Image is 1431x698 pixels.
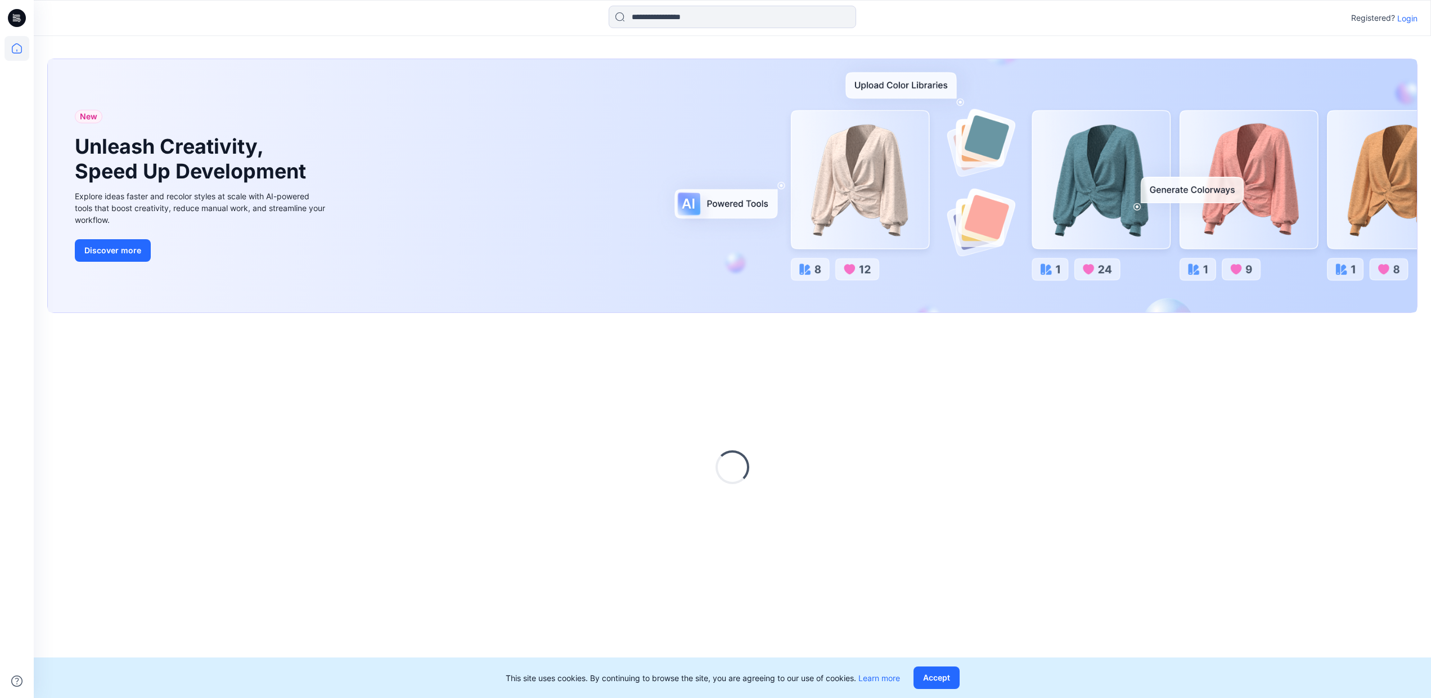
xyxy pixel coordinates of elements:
[506,672,900,684] p: This site uses cookies. By continuing to browse the site, you are agreeing to our use of cookies.
[75,239,328,262] a: Discover more
[1397,12,1417,24] p: Login
[75,239,151,262] button: Discover more
[913,666,960,689] button: Accept
[80,110,97,123] span: New
[75,135,311,183] h1: Unleash Creativity, Speed Up Development
[1351,11,1395,25] p: Registered?
[858,673,900,683] a: Learn more
[75,190,328,226] div: Explore ideas faster and recolor styles at scale with AI-powered tools that boost creativity, red...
